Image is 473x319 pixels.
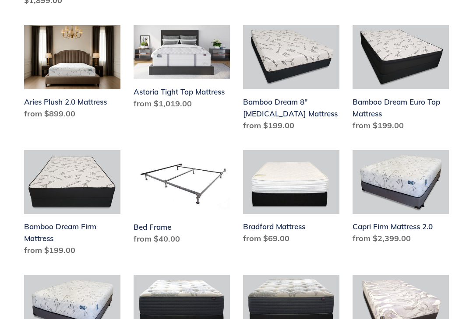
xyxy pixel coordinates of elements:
[24,25,120,123] a: Aries Plush 2.0 Mattress
[243,25,339,135] a: Bamboo Dream 8" Memory Foam Mattress
[353,150,449,248] a: Capri Firm Mattress 2.0
[134,150,230,248] a: Bed Frame
[134,25,230,113] a: Astoria Tight Top Mattress
[353,25,449,135] a: Bamboo Dream Euro Top Mattress
[24,150,120,260] a: Bamboo Dream Firm Mattress
[243,150,339,248] a: Bradford Mattress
